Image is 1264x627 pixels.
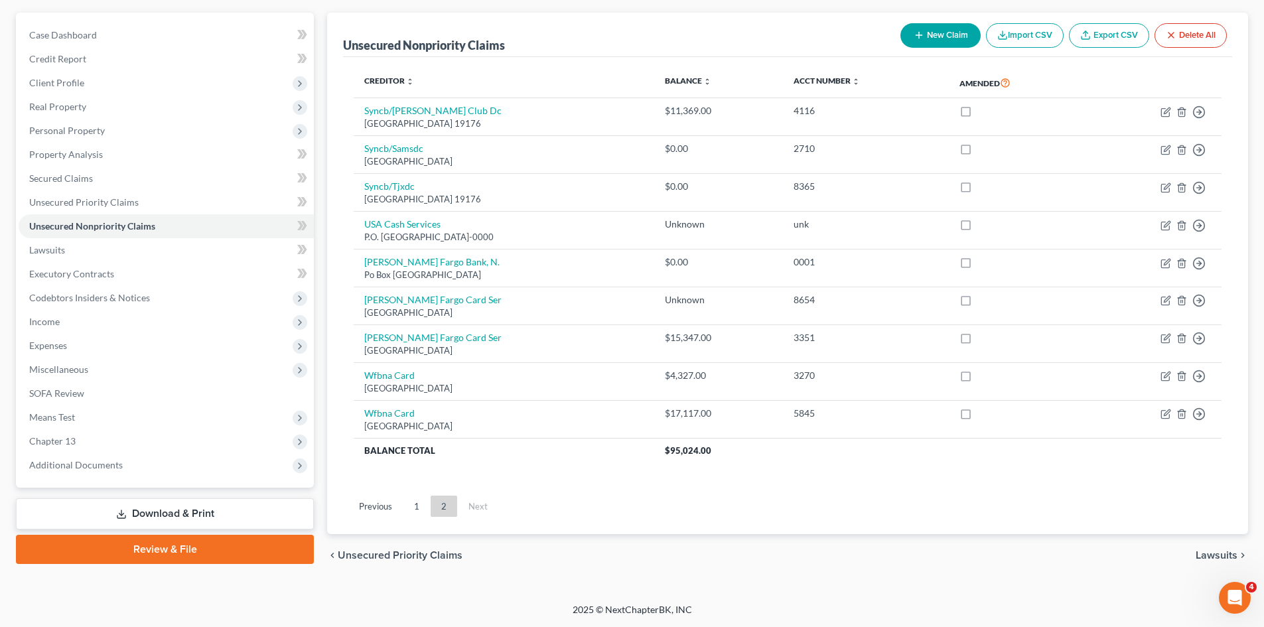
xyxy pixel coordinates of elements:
[29,364,88,375] span: Miscellaneous
[29,53,86,64] span: Credit Report
[665,104,772,117] div: $11,369.00
[19,262,314,286] a: Executory Contracts
[665,142,772,155] div: $0.00
[19,382,314,405] a: SOFA Review
[19,167,314,190] a: Secured Claims
[665,445,711,456] span: $95,024.00
[794,407,938,420] div: 5845
[794,104,938,117] div: 4116
[665,255,772,269] div: $0.00
[665,293,772,307] div: Unknown
[703,78,711,86] i: unfold_more
[794,331,938,344] div: 3351
[794,142,938,155] div: 2710
[29,459,123,470] span: Additional Documents
[364,256,500,267] a: [PERSON_NAME] Fargo Bank, N.
[794,218,938,231] div: unk
[364,231,644,244] div: P.O. [GEOGRAPHIC_DATA]-0000
[354,439,654,462] th: Balance Total
[29,268,114,279] span: Executory Contracts
[364,155,644,168] div: [GEOGRAPHIC_DATA]
[16,535,314,564] a: Review & File
[364,117,644,130] div: [GEOGRAPHIC_DATA] 19176
[406,78,414,86] i: unfold_more
[665,331,772,344] div: $15,347.00
[1069,23,1149,48] a: Export CSV
[364,76,414,86] a: Creditor unfold_more
[29,411,75,423] span: Means Test
[364,143,423,154] a: Syncb/Samsdc
[29,220,155,232] span: Unsecured Nonpriority Claims
[364,294,502,305] a: [PERSON_NAME] Fargo Card Ser
[29,292,150,303] span: Codebtors Insiders & Notices
[852,78,860,86] i: unfold_more
[29,149,103,160] span: Property Analysis
[16,498,314,529] a: Download & Print
[29,29,97,40] span: Case Dashboard
[364,218,441,230] a: USA Cash Services
[949,68,1086,98] th: Amended
[364,269,644,281] div: Po Box [GEOGRAPHIC_DATA]
[1246,582,1257,592] span: 4
[794,180,938,193] div: 8365
[1196,550,1248,561] button: Lawsuits chevron_right
[794,255,938,269] div: 0001
[364,370,415,381] a: Wfbna Card
[665,76,711,86] a: Balance unfold_more
[29,316,60,327] span: Income
[29,340,67,351] span: Expenses
[29,196,139,208] span: Unsecured Priority Claims
[364,407,415,419] a: Wfbna Card
[364,382,644,395] div: [GEOGRAPHIC_DATA]
[19,238,314,262] a: Lawsuits
[403,496,430,517] a: 1
[29,244,65,255] span: Lawsuits
[343,37,505,53] div: Unsecured Nonpriority Claims
[1155,23,1227,48] button: Delete All
[327,550,338,561] i: chevron_left
[364,193,644,206] div: [GEOGRAPHIC_DATA] 19176
[665,407,772,420] div: $17,117.00
[431,496,457,517] a: 2
[19,143,314,167] a: Property Analysis
[19,23,314,47] a: Case Dashboard
[1237,550,1248,561] i: chevron_right
[364,180,415,192] a: Syncb/Tjxdc
[29,125,105,136] span: Personal Property
[364,420,644,433] div: [GEOGRAPHIC_DATA]
[1219,582,1251,614] iframe: Intercom live chat
[327,550,462,561] button: chevron_left Unsecured Priority Claims
[254,603,1011,627] div: 2025 © NextChapterBK, INC
[794,293,938,307] div: 8654
[29,435,76,447] span: Chapter 13
[794,76,860,86] a: Acct Number unfold_more
[1196,550,1237,561] span: Lawsuits
[665,218,772,231] div: Unknown
[19,214,314,238] a: Unsecured Nonpriority Claims
[29,77,84,88] span: Client Profile
[29,173,93,184] span: Secured Claims
[338,550,462,561] span: Unsecured Priority Claims
[19,47,314,71] a: Credit Report
[364,105,502,116] a: Syncb/[PERSON_NAME] Club Dc
[665,369,772,382] div: $4,327.00
[19,190,314,214] a: Unsecured Priority Claims
[29,387,84,399] span: SOFA Review
[794,369,938,382] div: 3270
[364,344,644,357] div: [GEOGRAPHIC_DATA]
[900,23,981,48] button: New Claim
[986,23,1064,48] button: Import CSV
[364,332,502,343] a: [PERSON_NAME] Fargo Card Ser
[665,180,772,193] div: $0.00
[29,101,86,112] span: Real Property
[364,307,644,319] div: [GEOGRAPHIC_DATA]
[348,496,403,517] a: Previous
